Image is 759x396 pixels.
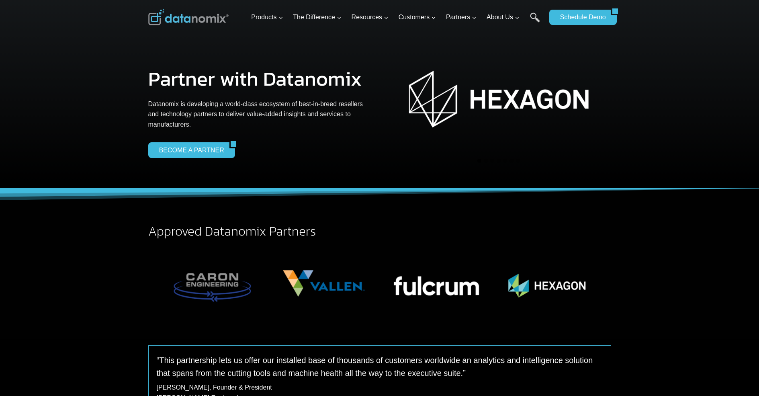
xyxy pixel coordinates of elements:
[268,246,380,320] img: Datanomix + Vallen
[380,246,491,320] img: Datanomix + Fulcrum
[530,12,540,31] a: Search
[477,159,481,163] button: Go to slide 1
[503,159,507,163] button: Go to slide 5
[386,158,611,164] ul: Select a slide to show
[549,10,611,25] a: Schedule Demo
[446,12,477,23] span: Partners
[509,159,514,163] button: Go to slide 6
[352,12,389,23] span: Resources
[157,384,272,391] span: [PERSON_NAME], Founder & President
[157,246,268,320] img: Datanomix + Caron Engineering
[408,68,589,130] img: Hexagon + Datanomix
[148,142,229,158] a: BECOME A PARTNER
[497,159,501,163] button: Go to slide 4
[491,246,603,320] div: 4 of 12
[148,69,373,89] h1: Partner with Datanomix
[251,12,283,23] span: Products
[248,4,545,31] nav: Primary Navigation
[380,246,491,320] div: 3 of 12
[399,12,436,23] span: Customers
[268,246,380,320] div: 2 of 12
[157,246,268,320] div: 1 of 12
[484,159,488,163] button: Go to slide 2
[293,12,342,23] span: The Difference
[148,9,229,25] img: Datanomix
[148,99,373,130] p: Datanomix is developing a world-class ecosystem of best-in-breed resellers and technology partner...
[491,246,603,320] img: Datanomix + Hexagon Manufacturing Intelligence
[516,159,520,163] button: Go to slide 7
[487,12,520,23] span: About Us
[157,246,603,320] div: Photo Gallery Carousel
[157,354,603,380] p: “This partnership lets us offer our installed base of thousands of customers worldwide an analyti...
[148,225,611,238] h2: Approved Datanomix Partners
[490,159,494,163] button: Go to slide 3
[386,60,611,154] div: 1 of 7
